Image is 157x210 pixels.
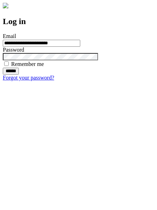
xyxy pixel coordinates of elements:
[3,75,54,81] a: Forgot your password?
[3,47,24,53] label: Password
[3,17,154,26] h2: Log in
[11,61,44,67] label: Remember me
[3,33,16,39] label: Email
[3,3,8,8] img: logo-4e3dc11c47720685a147b03b5a06dd966a58ff35d612b21f08c02c0306f2b779.png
